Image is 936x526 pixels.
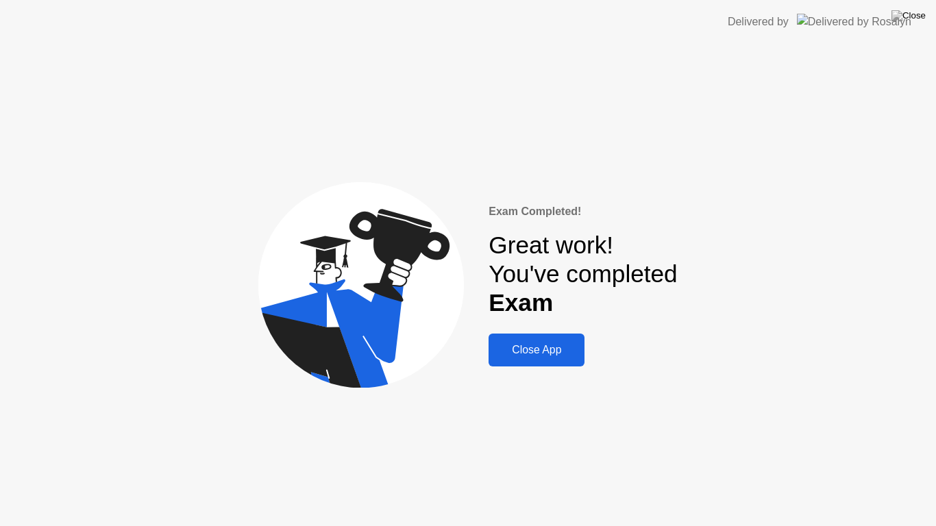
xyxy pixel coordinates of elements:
div: Exam Completed! [489,203,677,220]
img: Delivered by Rosalyn [797,14,911,29]
button: Close App [489,334,584,366]
div: Close App [493,344,580,356]
div: Delivered by [728,14,789,30]
b: Exam [489,289,553,316]
img: Close [891,10,926,21]
div: Great work! You've completed [489,231,677,318]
